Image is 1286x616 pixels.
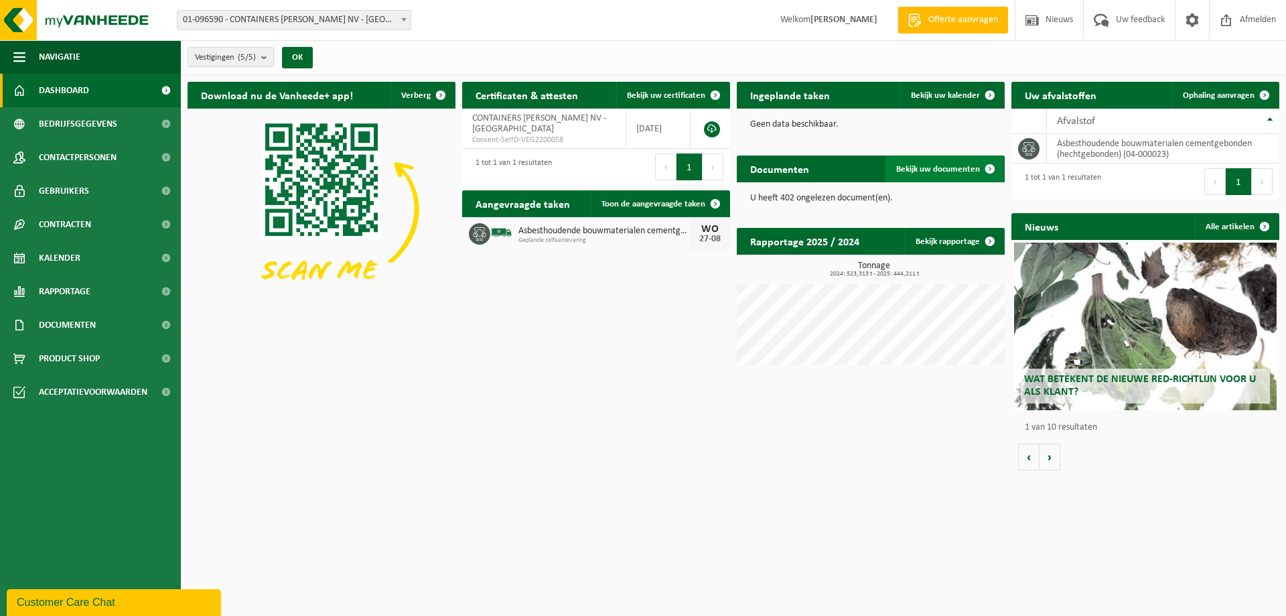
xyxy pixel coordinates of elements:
h2: Documenten [737,156,823,182]
div: 1 tot 1 van 1 resultaten [1018,167,1101,196]
h2: Certificaten & attesten [462,82,591,108]
span: Documenten [39,308,96,342]
p: 1 van 10 resultaten [1025,423,1273,432]
span: CONTAINERS [PERSON_NAME] NV - [GEOGRAPHIC_DATA] [472,113,606,134]
button: OK [282,47,313,68]
button: Verberg [390,82,454,109]
h2: Nieuws [1011,213,1072,239]
span: Offerte aanvragen [925,13,1001,27]
h2: Download nu de Vanheede+ app! [188,82,366,108]
button: Previous [655,153,676,180]
a: Bekijk uw kalender [900,82,1003,109]
span: Ophaling aanvragen [1183,91,1255,100]
h3: Tonnage [743,261,1005,278]
div: 27-08 [697,235,723,244]
button: Next [1252,168,1273,195]
a: Alle artikelen [1195,213,1278,240]
span: Acceptatievoorwaarden [39,375,147,409]
img: Download de VHEPlus App [188,109,455,310]
span: Contracten [39,208,91,241]
td: [DATE] [626,109,691,149]
button: Next [703,153,723,180]
a: Bekijk uw certificaten [616,82,729,109]
span: Consent-SelfD-VEG2200058 [472,135,616,145]
button: 1 [676,153,703,180]
a: Ophaling aanvragen [1172,82,1278,109]
span: Gebruikers [39,174,89,208]
button: 1 [1226,168,1252,195]
strong: [PERSON_NAME] [810,15,877,25]
h2: Aangevraagde taken [462,190,583,217]
td: asbesthoudende bouwmaterialen cementgebonden (hechtgebonden) (04-000023) [1047,134,1279,164]
a: Offerte aanvragen [898,7,1008,34]
button: Vorige [1018,444,1040,471]
span: Geplande zelfaanlevering [518,237,690,245]
span: 01-096590 - CONTAINERS JAN HAECK NV - BRUGGE [177,11,411,29]
h2: Uw afvalstoffen [1011,82,1110,108]
h2: Rapportage 2025 / 2024 [737,228,873,254]
img: BL-SO-LV [490,221,513,244]
div: WO [697,224,723,235]
h2: Ingeplande taken [737,82,843,108]
span: Asbesthoudende bouwmaterialen cementgebonden (hechtgebonden) [518,226,690,237]
span: Verberg [401,91,431,100]
button: Volgende [1040,444,1060,471]
a: Toon de aangevraagde taken [591,190,729,217]
a: Bekijk rapportage [905,228,1003,255]
span: Afvalstof [1057,116,1095,127]
span: Toon de aangevraagde taken [601,200,705,208]
span: Kalender [39,241,80,275]
button: Vestigingen(5/5) [188,47,274,67]
span: Product Shop [39,342,100,375]
span: 2024: 523,313 t - 2025: 444,211 t [743,271,1005,278]
span: Bekijk uw certificaten [627,91,705,100]
span: Bedrijfsgegevens [39,107,117,141]
span: Navigatie [39,40,80,74]
iframe: chat widget [7,587,224,616]
count: (5/5) [238,53,256,62]
div: 1 tot 1 van 1 resultaten [469,152,552,182]
span: Bekijk uw kalender [911,91,980,100]
button: Previous [1204,168,1226,195]
a: Wat betekent de nieuwe RED-richtlijn voor u als klant? [1014,243,1277,410]
span: Dashboard [39,74,89,107]
p: Geen data beschikbaar. [750,120,991,129]
a: Bekijk uw documenten [885,156,1003,182]
span: Bekijk uw documenten [896,165,980,174]
span: Rapportage [39,275,90,308]
span: Contactpersonen [39,141,117,174]
span: 01-096590 - CONTAINERS JAN HAECK NV - BRUGGE [177,10,411,30]
p: U heeft 402 ongelezen document(en). [750,194,991,203]
span: Vestigingen [195,48,256,68]
span: Wat betekent de nieuwe RED-richtlijn voor u als klant? [1024,374,1256,397]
